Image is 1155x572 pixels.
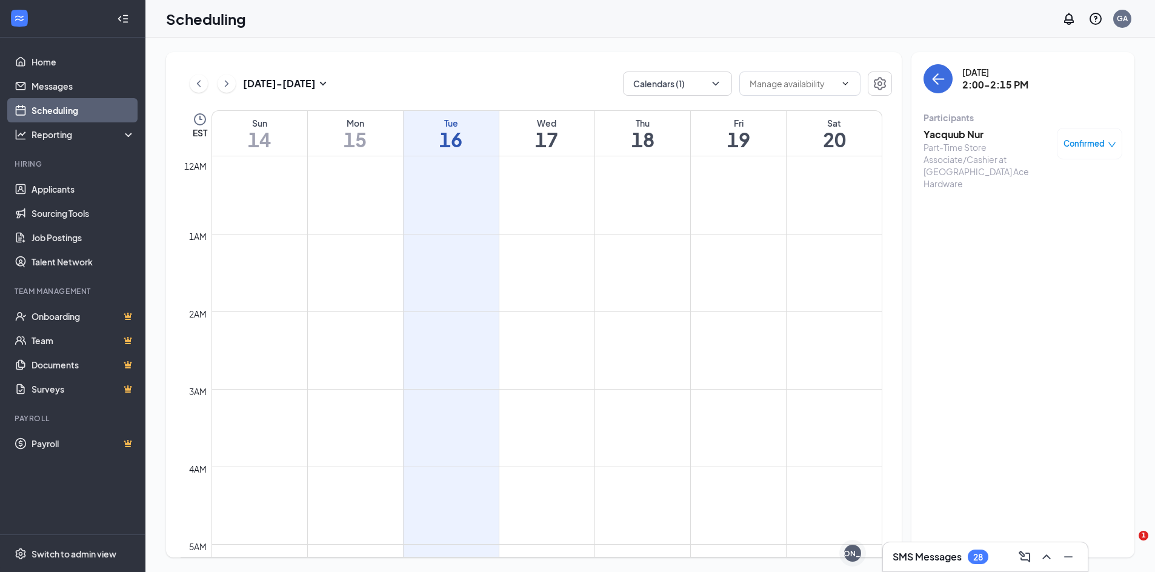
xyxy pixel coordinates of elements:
[32,177,135,201] a: Applicants
[32,377,135,401] a: SurveysCrown
[1037,547,1056,567] button: ChevronUp
[962,66,1028,78] div: [DATE]
[187,307,209,321] div: 2am
[32,50,135,74] a: Home
[691,111,786,156] a: September 19, 2025
[221,76,233,91] svg: ChevronRight
[595,117,690,129] div: Thu
[32,201,135,225] a: Sourcing Tools
[962,78,1028,91] h3: 2:00-2:15 PM
[710,78,722,90] svg: ChevronDown
[924,111,1122,124] div: Participants
[166,8,246,29] h1: Scheduling
[193,76,205,91] svg: ChevronLeft
[32,548,116,560] div: Switch to admin view
[822,548,884,559] div: [PERSON_NAME]
[15,286,133,296] div: Team Management
[187,462,209,476] div: 4am
[924,64,953,93] button: back-button
[404,111,499,156] a: September 16, 2025
[1088,12,1103,26] svg: QuestionInfo
[182,159,209,173] div: 12am
[187,230,209,243] div: 1am
[1108,141,1116,149] span: down
[595,111,690,156] a: September 18, 2025
[1059,547,1078,567] button: Minimize
[243,77,316,90] h3: [DATE] - [DATE]
[32,225,135,250] a: Job Postings
[691,129,786,150] h1: 19
[308,117,403,129] div: Mon
[1114,531,1143,560] iframe: Intercom live chat
[13,12,25,24] svg: WorkstreamLogo
[15,128,27,141] svg: Analysis
[787,111,882,156] a: September 20, 2025
[499,129,594,150] h1: 17
[873,76,887,91] svg: Settings
[623,71,732,96] button: Calendars (1)ChevronDown
[404,129,499,150] h1: 16
[595,129,690,150] h1: 18
[787,129,882,150] h1: 20
[308,129,403,150] h1: 15
[15,548,27,560] svg: Settings
[499,117,594,129] div: Wed
[187,385,209,398] div: 3am
[1063,138,1105,150] span: Confirmed
[404,117,499,129] div: Tue
[32,353,135,377] a: DocumentsCrown
[868,71,892,96] button: Settings
[316,76,330,91] svg: SmallChevronDown
[32,128,136,141] div: Reporting
[190,75,208,93] button: ChevronLeft
[218,75,236,93] button: ChevronRight
[840,79,850,88] svg: ChevronDown
[32,74,135,98] a: Messages
[15,159,133,169] div: Hiring
[924,141,1051,190] div: Part-Time Store Associate/Cashier at [GEOGRAPHIC_DATA] Ace Hardware
[212,117,307,129] div: Sun
[1039,550,1054,564] svg: ChevronUp
[212,111,307,156] a: September 14, 2025
[32,328,135,353] a: TeamCrown
[1117,13,1128,24] div: GA
[691,117,786,129] div: Fri
[1017,550,1032,564] svg: ComposeMessage
[212,129,307,150] h1: 14
[193,112,207,127] svg: Clock
[973,552,983,562] div: 28
[15,413,133,424] div: Payroll
[32,98,135,122] a: Scheduling
[308,111,403,156] a: September 15, 2025
[193,127,207,139] span: EST
[787,117,882,129] div: Sat
[931,71,945,86] svg: ArrowLeft
[924,128,1051,141] h3: Yacquub Nur
[499,111,594,156] a: September 17, 2025
[750,77,836,90] input: Manage availability
[187,540,209,553] div: 5am
[1062,12,1076,26] svg: Notifications
[893,550,962,564] h3: SMS Messages
[32,304,135,328] a: OnboardingCrown
[1015,547,1034,567] button: ComposeMessage
[1139,531,1148,540] span: 1
[32,431,135,456] a: PayrollCrown
[1061,550,1076,564] svg: Minimize
[117,13,129,25] svg: Collapse
[32,250,135,274] a: Talent Network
